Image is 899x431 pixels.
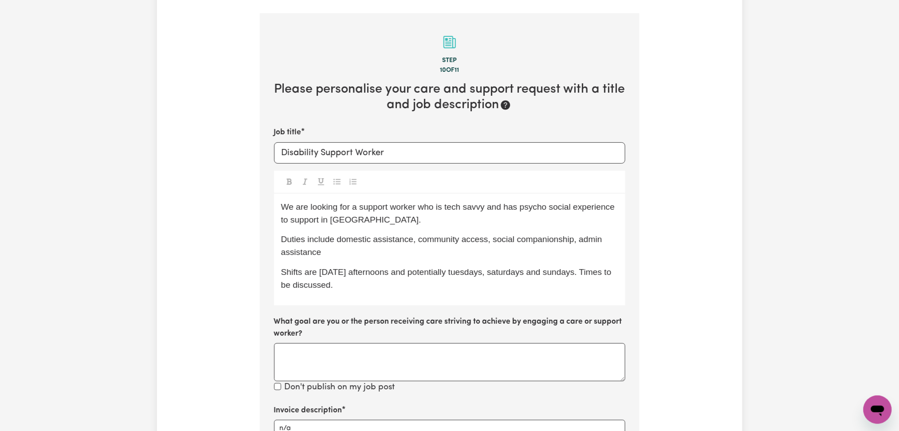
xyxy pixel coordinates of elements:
[331,176,343,188] button: Toggle undefined
[274,82,625,113] h2: Please personalise your care and support request with a title and job description
[281,267,614,290] span: Shifts are [DATE] afternoons and potentially tuesdays, saturdays and sundays. Times to be discussed.
[281,235,605,257] span: Duties include domestic assistance, community access, social companionship, admin assistance
[281,202,617,224] span: We are looking for a support worker who is tech savvy and has psycho social experience to support...
[274,316,625,340] label: What goal are you or the person receiving care striving to achieve by engaging a care or support ...
[315,176,327,188] button: Toggle undefined
[347,176,359,188] button: Toggle undefined
[274,56,625,66] div: Step
[274,127,302,138] label: Job title
[283,176,295,188] button: Toggle undefined
[285,381,395,394] label: Don't publish on my job post
[274,142,625,164] input: e.g. Care worker needed in North Sydney for aged care
[274,66,625,75] div: 10 of 11
[864,396,892,424] iframe: Button to launch messaging window
[299,176,311,188] button: Toggle undefined
[274,405,342,416] label: Invoice description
